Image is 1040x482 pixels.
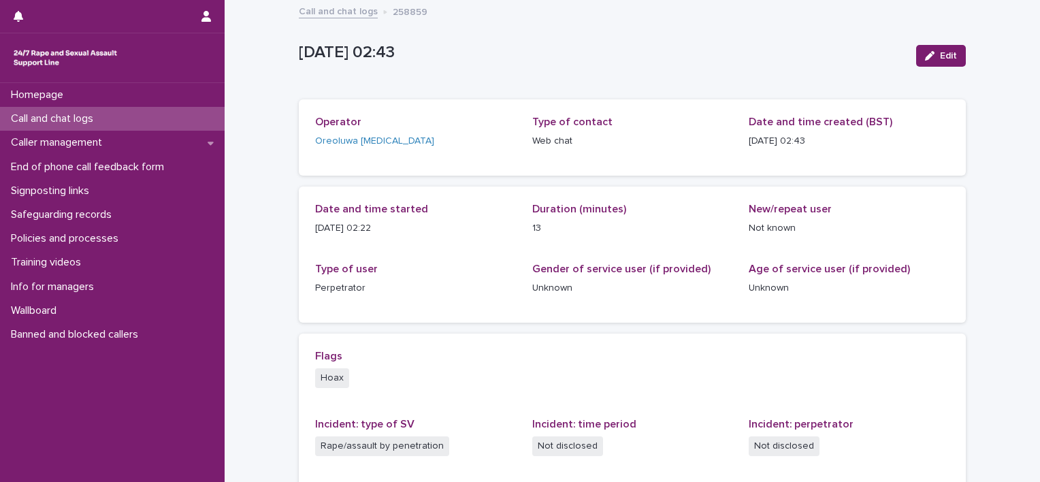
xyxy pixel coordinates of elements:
span: New/repeat user [749,204,832,214]
span: Date and time started [315,204,428,214]
p: Unknown [532,281,733,295]
p: Banned and blocked callers [5,328,149,341]
p: Call and chat logs [5,112,104,125]
span: Rape/assault by penetration [315,436,449,456]
p: [DATE] 02:43 [749,134,949,148]
p: Web chat [532,134,733,148]
p: Safeguarding records [5,208,123,221]
span: Duration (minutes) [532,204,626,214]
p: Caller management [5,136,113,149]
a: Oreoluwa [MEDICAL_DATA] [315,134,434,148]
p: [DATE] 02:43 [299,43,905,63]
img: rhQMoQhaT3yELyF149Cw [11,44,120,71]
p: End of phone call feedback form [5,161,175,174]
span: Edit [940,51,957,61]
p: Unknown [749,281,949,295]
p: 258859 [393,3,427,18]
span: Incident: perpetrator [749,419,854,430]
span: Flags [315,351,342,361]
a: Call and chat logs [299,3,378,18]
p: 13 [532,221,733,236]
button: Edit [916,45,966,67]
span: Type of contact [532,116,613,127]
p: Training videos [5,256,92,269]
p: Not known [749,221,949,236]
span: Hoax [315,368,349,388]
span: Age of service user (if provided) [749,263,910,274]
p: Info for managers [5,280,105,293]
p: Policies and processes [5,232,129,245]
span: Type of user [315,263,378,274]
span: Date and time created (BST) [749,116,892,127]
span: Not disclosed [532,436,603,456]
p: Wallboard [5,304,67,317]
span: Operator [315,116,361,127]
span: Incident: type of SV [315,419,415,430]
span: Incident: time period [532,419,636,430]
span: Not disclosed [749,436,819,456]
span: Gender of service user (if provided) [532,263,711,274]
p: Signposting links [5,184,100,197]
p: [DATE] 02:22 [315,221,516,236]
p: Perpetrator [315,281,516,295]
p: Homepage [5,89,74,101]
